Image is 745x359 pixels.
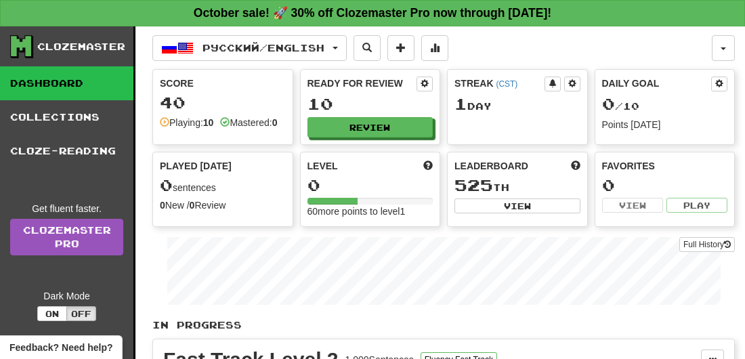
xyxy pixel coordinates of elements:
[454,177,580,194] div: th
[602,159,728,173] div: Favorites
[160,94,286,111] div: 40
[423,159,433,173] span: Score more points to level up
[190,200,195,211] strong: 0
[10,202,123,215] div: Get fluent faster.
[10,289,123,303] div: Dark Mode
[307,159,338,173] span: Level
[602,94,615,113] span: 0
[160,175,173,194] span: 0
[307,177,433,194] div: 0
[454,94,467,113] span: 1
[602,118,728,131] div: Points [DATE]
[307,96,433,112] div: 10
[307,77,417,90] div: Ready for Review
[160,200,165,211] strong: 0
[602,177,728,194] div: 0
[454,159,528,173] span: Leaderboard
[666,198,727,213] button: Play
[203,42,324,54] span: Русский / English
[203,117,214,128] strong: 10
[220,116,277,129] div: Mastered:
[9,341,112,354] span: Open feedback widget
[602,77,712,91] div: Daily Goal
[454,96,580,113] div: Day
[454,175,493,194] span: 525
[454,198,580,213] button: View
[160,159,232,173] span: Played [DATE]
[307,205,433,218] div: 60 more points to level 1
[454,77,545,90] div: Streak
[272,117,278,128] strong: 0
[160,198,286,212] div: New / Review
[152,318,735,332] p: In Progress
[387,35,414,61] button: Add sentence to collection
[602,198,663,213] button: View
[354,35,381,61] button: Search sentences
[152,35,347,61] button: Русский/English
[160,77,286,90] div: Score
[679,237,735,252] button: Full History
[194,6,551,20] strong: October sale! 🚀 30% off Clozemaster Pro now through [DATE]!
[10,219,123,255] a: ClozemasterPro
[37,40,125,54] div: Clozemaster
[37,306,67,321] button: On
[160,177,286,194] div: sentences
[496,79,517,89] a: (CST)
[571,159,580,173] span: This week in points, UTC
[602,100,639,112] span: / 10
[66,306,96,321] button: Off
[307,117,433,138] button: Review
[421,35,448,61] button: More stats
[160,116,213,129] div: Playing:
